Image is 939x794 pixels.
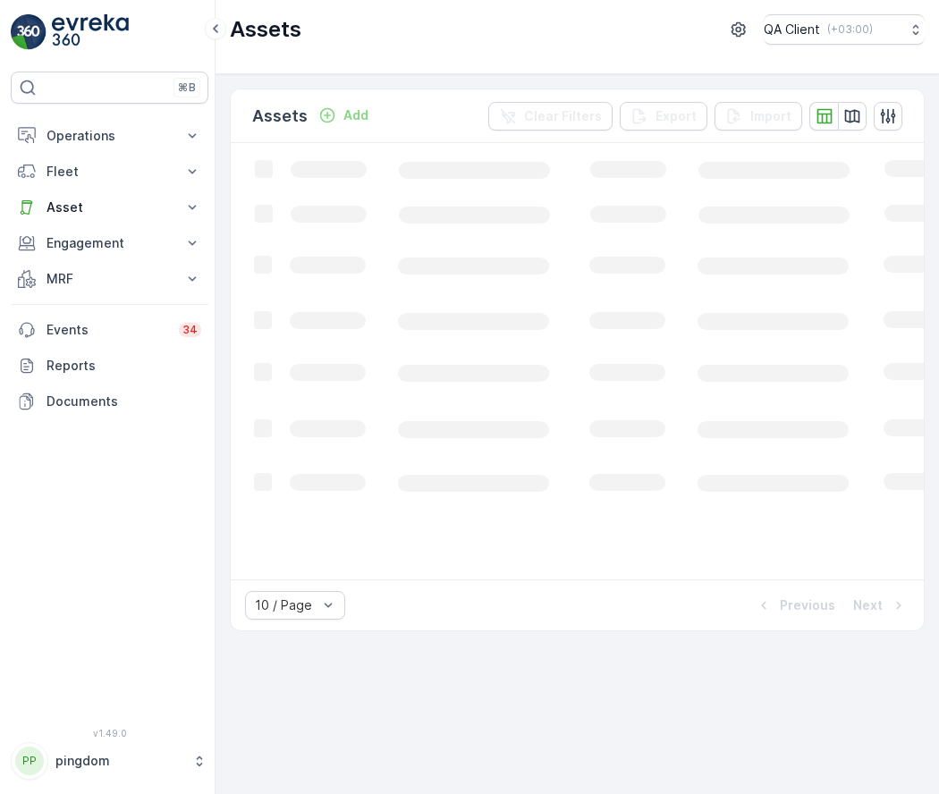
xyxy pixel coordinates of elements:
[851,595,909,616] button: Next
[753,595,837,616] button: Previous
[11,261,208,297] button: MRF
[343,106,368,124] p: Add
[11,384,208,419] a: Documents
[47,270,173,288] p: MRF
[11,312,208,348] a: Events34
[11,742,208,780] button: PPpingdom
[656,107,697,125] p: Export
[55,752,183,770] p: pingdom
[488,102,613,131] button: Clear Filters
[178,80,196,95] p: ⌘B
[11,154,208,190] button: Fleet
[47,234,173,252] p: Engagement
[620,102,707,131] button: Export
[11,14,47,50] img: logo
[11,348,208,384] a: Reports
[47,127,173,145] p: Operations
[230,15,301,44] p: Assets
[47,321,168,339] p: Events
[47,393,201,410] p: Documents
[47,163,173,181] p: Fleet
[827,22,873,37] p: ( +03:00 )
[47,198,173,216] p: Asset
[52,14,129,50] img: logo_light-DOdMpM7g.png
[311,105,376,126] button: Add
[524,107,602,125] p: Clear Filters
[11,118,208,154] button: Operations
[182,323,198,337] p: 34
[11,728,208,739] span: v 1.49.0
[11,190,208,225] button: Asset
[715,102,802,131] button: Import
[47,357,201,375] p: Reports
[252,104,308,129] p: Assets
[780,596,835,614] p: Previous
[15,747,44,775] div: PP
[764,21,820,38] p: QA Client
[853,596,883,614] p: Next
[764,14,925,45] button: QA Client(+03:00)
[750,107,791,125] p: Import
[11,225,208,261] button: Engagement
